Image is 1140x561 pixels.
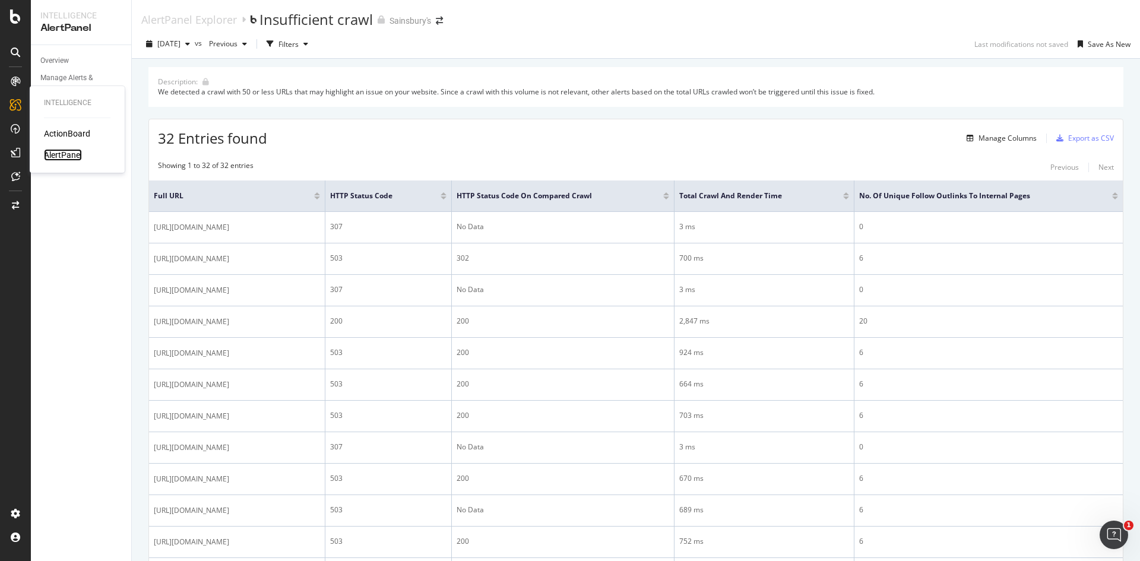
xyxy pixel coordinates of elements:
[859,442,1118,452] div: 0
[154,253,229,265] span: [URL][DOMAIN_NAME]
[154,284,229,296] span: [URL][DOMAIN_NAME]
[40,55,123,67] a: Overview
[330,347,446,358] div: 503
[457,221,669,232] div: No Data
[679,379,848,389] div: 664 ms
[1073,34,1130,53] button: Save As New
[679,284,848,295] div: 3 ms
[330,536,446,547] div: 503
[457,379,669,389] div: 200
[154,536,229,548] span: [URL][DOMAIN_NAME]
[154,410,229,422] span: [URL][DOMAIN_NAME]
[330,410,446,421] div: 503
[278,39,299,49] div: Filters
[195,38,204,48] span: vs
[679,253,848,264] div: 700 ms
[1100,521,1128,549] iframe: Intercom live chat
[679,473,848,484] div: 670 ms
[40,9,122,21] div: Intelligence
[259,9,373,30] div: Insufficient crawl
[154,442,229,454] span: [URL][DOMAIN_NAME]
[859,191,1094,201] span: No. of Unique Follow Outlinks to Internal Pages
[859,347,1118,358] div: 6
[154,473,229,485] span: [URL][DOMAIN_NAME]
[389,15,431,27] div: Sainsbury's
[1052,129,1114,148] button: Export as CSV
[974,39,1068,49] div: Last modifications not saved
[1050,160,1079,175] button: Previous
[457,536,669,547] div: 200
[457,442,669,452] div: No Data
[157,39,180,49] span: 2025 Oct. 7th
[40,72,123,97] a: Manage Alerts & Groups
[859,505,1118,515] div: 6
[141,34,195,53] button: [DATE]
[859,410,1118,421] div: 6
[859,316,1118,327] div: 20
[978,133,1037,143] div: Manage Columns
[679,347,848,358] div: 924 ms
[1068,133,1114,143] div: Export as CSV
[679,505,848,515] div: 689 ms
[457,191,645,201] span: HTTP Status Code On Compared Crawl
[859,536,1118,547] div: 6
[330,473,446,484] div: 503
[330,191,423,201] span: HTTP Status Code
[154,505,229,516] span: [URL][DOMAIN_NAME]
[44,149,82,161] a: AlertPanel
[154,316,229,328] span: [URL][DOMAIN_NAME]
[158,128,267,148] span: 32 Entries found
[204,39,237,49] span: Previous
[457,473,669,484] div: 200
[40,72,112,97] div: Manage Alerts & Groups
[457,505,669,515] div: No Data
[679,410,848,421] div: 703 ms
[204,34,252,53] button: Previous
[330,379,446,389] div: 503
[154,221,229,233] span: [URL][DOMAIN_NAME]
[859,253,1118,264] div: 6
[679,442,848,452] div: 3 ms
[859,221,1118,232] div: 0
[330,253,446,264] div: 503
[436,17,443,25] div: arrow-right-arrow-left
[330,221,446,232] div: 307
[330,284,446,295] div: 307
[44,98,110,108] div: Intelligence
[154,379,229,391] span: [URL][DOMAIN_NAME]
[40,21,122,35] div: AlertPanel
[457,253,669,264] div: 302
[1098,160,1114,175] button: Next
[859,379,1118,389] div: 6
[962,131,1037,145] button: Manage Columns
[679,536,848,547] div: 752 ms
[158,87,1114,97] div: We detected a crawl with 50 or less URLs that may highlight an issue on your website. Since a cra...
[1050,162,1079,172] div: Previous
[154,347,229,359] span: [URL][DOMAIN_NAME]
[141,13,237,26] a: AlertPanel Explorer
[859,473,1118,484] div: 6
[262,34,313,53] button: Filters
[158,160,254,175] div: Showing 1 to 32 of 32 entries
[44,128,90,140] a: ActionBoard
[679,191,825,201] span: Total Crawl and Render Time
[457,347,669,358] div: 200
[457,410,669,421] div: 200
[1098,162,1114,172] div: Next
[330,505,446,515] div: 503
[330,316,446,327] div: 200
[859,284,1118,295] div: 0
[40,55,69,67] div: Overview
[1088,39,1130,49] div: Save As New
[1124,521,1133,530] span: 1
[154,191,296,201] span: Full URL
[158,77,198,87] div: Description:
[679,221,848,232] div: 3 ms
[679,316,848,327] div: 2,847 ms
[457,316,669,327] div: 200
[457,284,669,295] div: No Data
[330,442,446,452] div: 307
